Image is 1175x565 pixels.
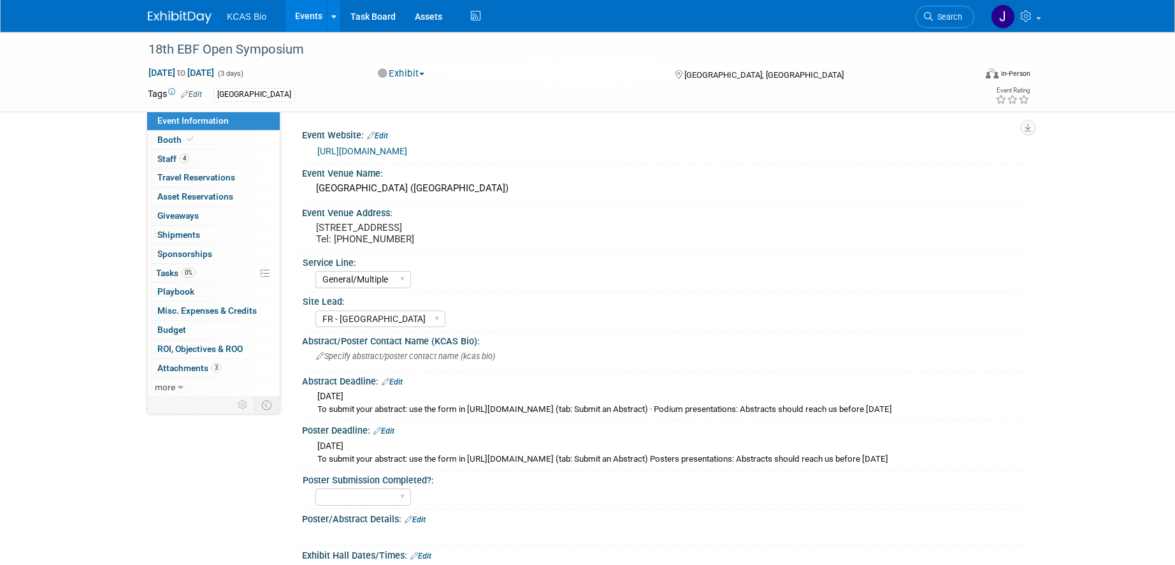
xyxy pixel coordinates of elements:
[316,222,590,245] pre: [STREET_ADDRESS] Tel: [PHONE_NUMBER]
[995,87,1030,94] div: Event Rating
[147,340,280,358] a: ROI, Objectives & ROO
[181,90,202,99] a: Edit
[148,67,215,78] span: [DATE] [DATE]
[148,11,212,24] img: ExhibitDay
[232,397,254,413] td: Personalize Event Tab Strip
[147,187,280,206] a: Asset Reservations
[317,404,1018,416] div: To submit your abstract: use the form in [URL][DOMAIN_NAME] (tab: Submit an Abstract) · Podium pr...
[303,292,1021,308] div: Site Lead:
[157,325,186,335] span: Budget
[147,150,280,168] a: Staff4
[213,88,295,101] div: [GEOGRAPHIC_DATA]
[302,421,1027,437] div: Poster Deadline:
[373,67,429,80] button: Exhibit
[147,245,280,263] a: Sponsorships
[302,164,1027,180] div: Event Venue Name:
[148,87,202,102] td: Tags
[144,38,955,61] div: 18th EBF Open Symposium
[410,552,431,561] a: Edit
[147,302,280,320] a: Misc. Expenses & Credits
[317,453,1018,466] div: To submit your abstract: use the form in [URL][DOMAIN_NAME] (tab: Submit an Abstract) Posters pre...
[302,126,1027,142] div: Event Website:
[684,70,844,80] span: [GEOGRAPHIC_DATA], [GEOGRAPHIC_DATA]
[367,131,388,140] a: Edit
[317,146,407,156] a: [URL][DOMAIN_NAME]
[316,351,495,361] span: Specify abstract/poster contact name (kcas bio)
[147,226,280,244] a: Shipments
[212,363,221,372] span: 3
[147,207,280,225] a: Giveaways
[147,359,280,378] a: Attachments3
[227,11,266,22] span: KCAS Bio
[175,68,187,78] span: to
[157,191,233,202] span: Asset Reservations
[156,268,196,278] span: Tasks
[302,510,1027,526] div: Poster/Abstract Details:
[317,441,343,451] span: [DATE]
[302,372,1027,388] div: Abstract Deadline:
[155,382,175,392] span: more
[986,68,998,78] img: Format-Inperson.png
[899,66,1030,85] div: Event Format
[157,305,257,316] span: Misc. Expenses & Credits
[147,321,280,339] a: Budget
[1000,69,1030,78] div: In-Person
[147,168,280,187] a: Travel Reservations
[217,70,243,78] span: (3 days)
[157,249,212,259] span: Sponsorships
[405,515,426,524] a: Edit
[317,391,343,401] span: [DATE]
[373,427,394,436] a: Edit
[157,363,221,373] span: Attachments
[147,112,280,130] a: Event Information
[157,115,229,126] span: Event Information
[147,282,280,301] a: Playbook
[303,471,1021,487] div: Poster Submission Completed?:
[187,136,194,143] i: Booth reservation complete
[302,546,1027,562] div: Exhibit Hall Dates/Times:
[303,253,1021,269] div: Service Line:
[157,230,200,240] span: Shipments
[302,203,1027,219] div: Event Venue Address:
[916,6,974,28] a: Search
[382,378,403,386] a: Edit
[157,135,196,145] span: Booth
[147,264,280,282] a: Tasks0%
[157,154,189,164] span: Staff
[254,397,280,413] td: Toggle Event Tabs
[147,131,280,149] a: Booth
[157,286,194,297] span: Playbook
[312,179,1018,198] div: [GEOGRAPHIC_DATA] ([GEOGRAPHIC_DATA])
[180,154,189,163] span: 4
[182,268,196,277] span: 0%
[991,4,1015,29] img: Jason Hannah
[157,210,199,221] span: Giveaways
[157,172,235,182] span: Travel Reservations
[147,378,280,397] a: more
[157,344,243,354] span: ROI, Objectives & ROO
[302,332,1027,348] div: Abstract/Poster Contact Name (KCAS Bio):
[933,12,962,22] span: Search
